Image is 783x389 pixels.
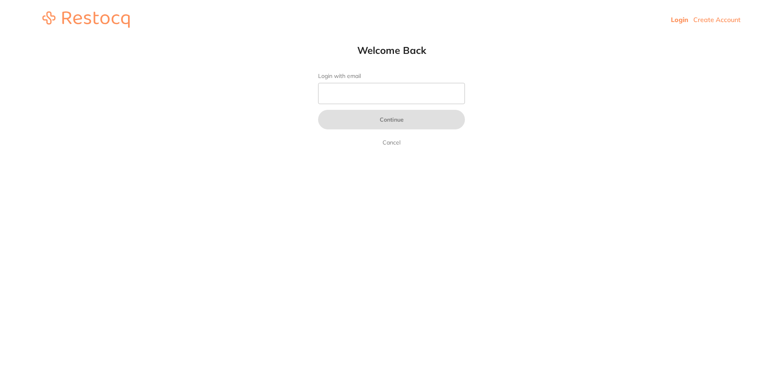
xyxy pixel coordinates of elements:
[318,73,465,80] label: Login with email
[302,44,481,56] h1: Welcome Back
[42,11,130,28] img: restocq_logo.svg
[693,16,741,24] a: Create Account
[318,110,465,129] button: Continue
[381,138,402,147] a: Cancel
[671,16,688,24] a: Login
